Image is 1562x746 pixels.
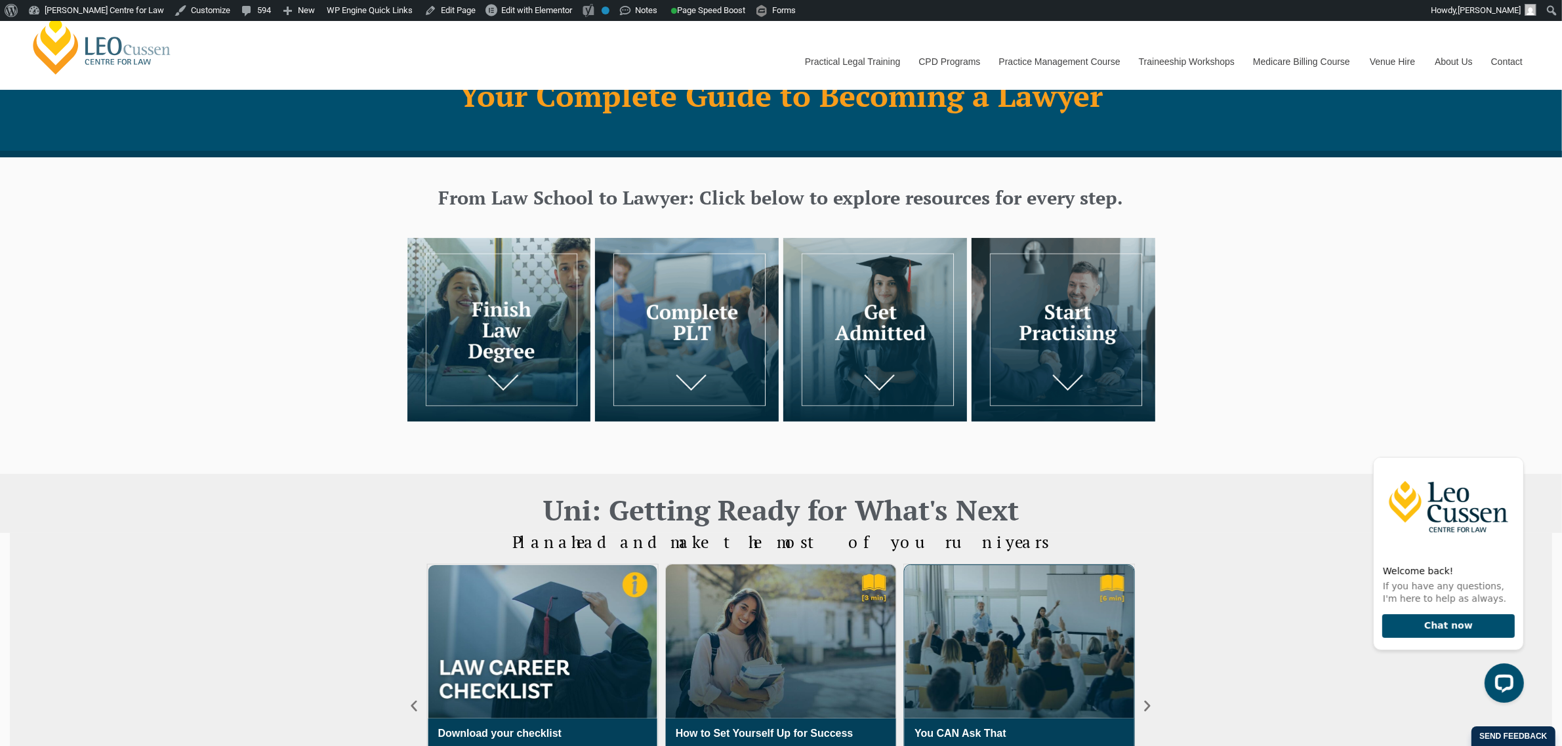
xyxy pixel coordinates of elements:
[915,728,1006,739] a: You CAN Ask That
[1129,33,1243,90] a: Traineeship Workshops
[407,494,1155,526] h2: Uni: Getting Ready for What's Next
[602,7,609,14] div: No index
[952,531,1006,553] span: uni
[30,14,175,76] a: [PERSON_NAME] Centre for Law
[407,699,421,713] div: Previous slide
[1140,699,1155,713] div: Next slide
[1243,33,1360,90] a: Medicare Billing Course
[1481,33,1532,90] a: Contact
[676,728,853,739] a: How to Set Yourself Up for Success
[438,728,561,739] a: Download your checklist
[558,531,952,553] span: ahead and make the most of your
[512,531,1049,553] span: Plan
[411,181,1151,214] h3: From Law School to Lawyer: Click below to explore resources for every step.
[795,33,909,90] a: Practical Legal Training
[501,5,572,15] span: Edit with Elementor
[414,79,1149,111] h1: Your Complete Guide to Becoming a Lawyer
[1458,5,1521,15] span: [PERSON_NAME]
[1425,33,1481,90] a: About Us
[909,33,989,90] a: CPD Programs
[1006,531,1049,553] span: years
[989,33,1129,90] a: Practice Management Course
[1363,433,1529,713] iframe: LiveChat chat widget
[1360,33,1425,90] a: Venue Hire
